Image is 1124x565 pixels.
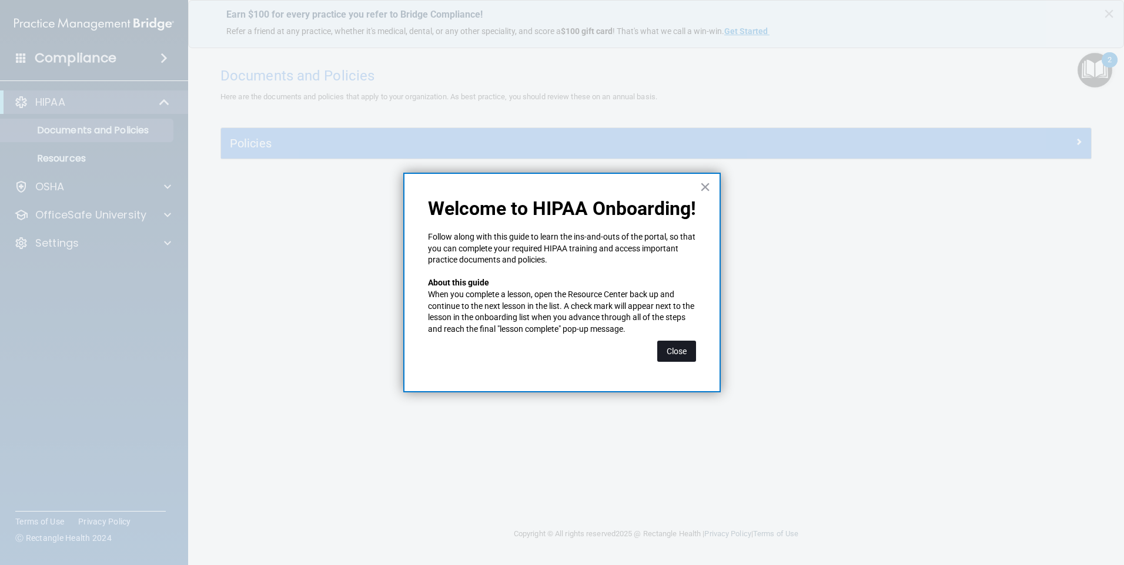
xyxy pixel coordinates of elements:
button: Close [700,177,711,196]
p: When you complete a lesson, open the Resource Center back up and continue to the next lesson in t... [428,289,696,335]
button: Close [657,341,696,362]
strong: About this guide [428,278,489,287]
p: Welcome to HIPAA Onboarding! [428,197,696,220]
p: Follow along with this guide to learn the ins-and-outs of the portal, so that you can complete yo... [428,231,696,266]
